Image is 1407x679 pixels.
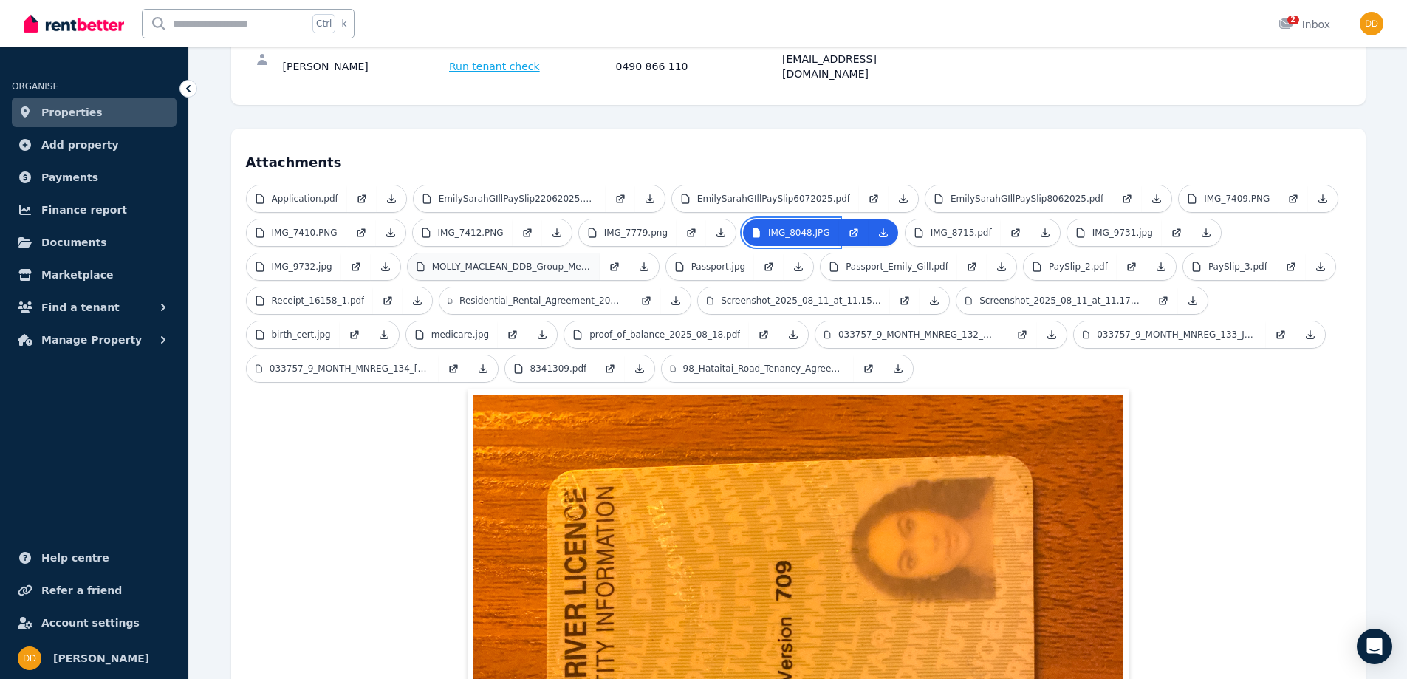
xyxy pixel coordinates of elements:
[854,355,883,382] a: Open in new Tab
[413,219,513,246] a: IMG_7412.PNG
[41,614,140,632] span: Account settings
[24,13,124,35] img: RentBetter
[1037,321,1067,348] a: Download Attachment
[12,130,177,160] a: Add property
[377,185,406,212] a: Download Attachment
[697,193,850,205] p: EmilySarahGIllPaySlip6072025.pdf
[12,81,58,92] span: ORGANISE
[859,185,889,212] a: Open in new Tab
[869,219,898,246] a: Download Attachment
[631,287,661,314] a: Open in new Tab
[721,295,881,307] p: Screenshot_2025_08_11_at_11.15.35 am.png
[662,355,854,382] a: 98_Hataitai_Road_Tenancy_Agreement_Kassim_et_al.pdf
[341,253,371,280] a: Open in new Tab
[406,321,498,348] a: medicare.jpg
[272,261,332,273] p: IMG_9732.jpg
[247,321,340,348] a: birth_cert.jpg
[542,219,572,246] a: Download Attachment
[439,287,631,314] a: Residential_Rental_Agreement_2024_03_25_80_Leopold_Street_.pdf
[408,253,600,280] a: MOLLY_MACLEAN_DDB_Group_Mel.pdf
[1074,321,1266,348] a: 033757_9_MONTH_MNREG_133_Jun_2025.pdf
[41,136,119,154] span: Add property
[373,287,403,314] a: Open in new Tab
[1360,12,1383,35] img: Dean Dixon
[12,228,177,257] a: Documents
[527,321,557,348] a: Download Attachment
[1276,253,1306,280] a: Open in new Tab
[459,295,623,307] p: Residential_Rental_Agreement_2024_03_25_80_Leopold_Street_.pdf
[1148,287,1178,314] a: Open in new Tab
[1295,321,1325,348] a: Download Attachment
[987,253,1016,280] a: Download Attachment
[12,325,177,355] button: Manage Property
[41,331,142,349] span: Manage Property
[340,321,369,348] a: Open in new Tab
[604,227,668,239] p: IMG_7779.png
[18,646,41,670] img: Dean Dixon
[661,287,691,314] a: Download Attachment
[247,287,374,314] a: Receipt_16158_1.pdf
[635,185,665,212] a: Download Attachment
[925,185,1112,212] a: EmilySarahGIllPaySlip8062025.pdf
[951,193,1103,205] p: EmilySarahGIllPaySlip8062025.pdf
[698,287,890,314] a: Screenshot_2025_08_11_at_11.15.35 am.png
[706,219,736,246] a: Download Attachment
[1266,321,1295,348] a: Open in new Tab
[341,18,346,30] span: k
[513,219,542,246] a: Open in new Tab
[246,143,1351,173] h4: Attachments
[839,219,869,246] a: Open in new Tab
[784,253,813,280] a: Download Attachment
[12,98,177,127] a: Properties
[920,287,949,314] a: Download Attachment
[1112,185,1142,212] a: Open in new Tab
[468,355,498,382] a: Download Attachment
[579,219,677,246] a: IMG_7779.png
[376,219,405,246] a: Download Attachment
[782,52,945,81] div: [EMAIL_ADDRESS][DOMAIN_NAME]
[564,321,749,348] a: proof_of_balance_2025_08_18.pdf
[749,321,778,348] a: Open in new Tab
[821,253,957,280] a: Passport_Emily_Gill.pdf
[1287,16,1299,24] span: 2
[683,363,846,375] p: 98_Hataitai_Road_Tenancy_Agreement_Kassim_et_al.pdf
[414,185,606,212] a: EmilySarahGIllPaySlip22062025.pdf
[247,219,346,246] a: IMG_7410.PNG
[41,168,98,186] span: Payments
[595,355,625,382] a: Open in new Tab
[1191,219,1221,246] a: Download Attachment
[1092,227,1153,239] p: IMG_9731.jpg
[12,576,177,605] a: Refer a friend
[1030,219,1060,246] a: Download Attachment
[438,227,504,239] p: IMG_7412.PNG
[41,298,120,316] span: Find a tenant
[838,329,999,341] p: 033757_9_MONTH_MNREG_132_May_2025.pdf
[270,363,430,375] p: 033757_9_MONTH_MNREG_134_[DATE].pdf
[1357,629,1392,664] div: Open Intercom Messenger
[12,195,177,225] a: Finance report
[272,193,338,205] p: Application.pdf
[589,329,740,341] p: proof_of_balance_2025_08_18.pdf
[1049,261,1108,273] p: PaySlip_2.pdf
[371,253,400,280] a: Download Attachment
[1178,287,1208,314] a: Download Attachment
[957,253,987,280] a: Open in new Tab
[629,253,659,280] a: Download Attachment
[431,329,489,341] p: medicare.jpg
[41,233,107,251] span: Documents
[672,185,859,212] a: EmilySarahGIllPaySlip6072025.pdf
[498,321,527,348] a: Open in new Tab
[1204,193,1270,205] p: IMG_7409.PNG
[906,219,1001,246] a: IMG_8715.pdf
[625,355,654,382] a: Download Attachment
[1007,321,1037,348] a: Open in new Tab
[505,355,596,382] a: 8341309.pdf
[247,355,439,382] a: 033757_9_MONTH_MNREG_134_[DATE].pdf
[778,321,808,348] a: Download Attachment
[283,52,445,81] div: [PERSON_NAME]
[890,287,920,314] a: Open in new Tab
[1278,185,1308,212] a: Open in new Tab
[691,261,746,273] p: Passport.jpg
[616,52,778,81] div: 0490 866 110
[1179,185,1278,212] a: IMG_7409.PNG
